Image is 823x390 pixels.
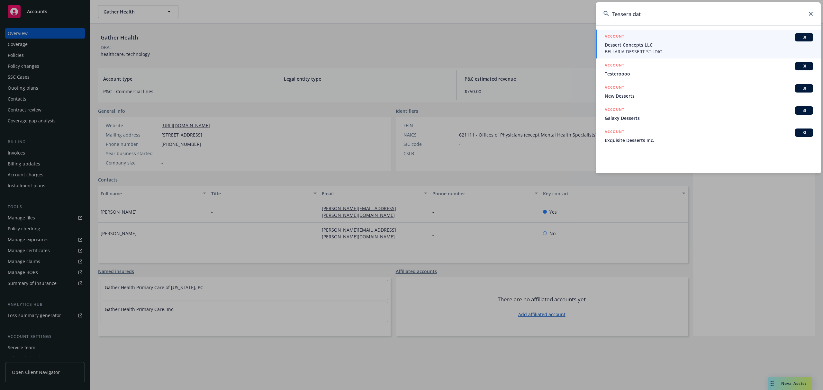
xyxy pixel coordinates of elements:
[596,30,821,58] a: ACCOUNTBIDessert Concepts LLCBELLARIA DESSERT STUDIO
[798,63,810,69] span: BI
[605,41,813,48] span: Dessert Concepts LLC
[596,58,821,81] a: ACCOUNTBITesteroooo
[798,108,810,113] span: BI
[605,137,813,144] span: Exquisite Desserts Inc.
[605,33,624,41] h5: ACCOUNT
[605,84,624,92] h5: ACCOUNT
[798,34,810,40] span: BI
[798,130,810,136] span: BI
[596,125,821,147] a: ACCOUNTBIExquisite Desserts Inc.
[605,93,813,99] span: New Desserts
[605,115,813,121] span: Galaxy Desserts
[605,70,813,77] span: Testeroooo
[596,81,821,103] a: ACCOUNTBINew Desserts
[605,106,624,114] h5: ACCOUNT
[605,62,624,70] h5: ACCOUNT
[596,103,821,125] a: ACCOUNTBIGalaxy Desserts
[605,129,624,136] h5: ACCOUNT
[596,2,821,25] input: Search...
[798,85,810,91] span: BI
[605,48,813,55] span: BELLARIA DESSERT STUDIO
